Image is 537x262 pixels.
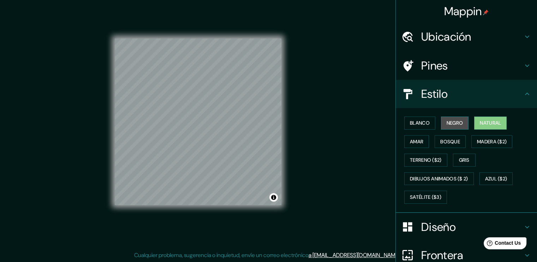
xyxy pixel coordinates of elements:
[115,38,281,205] canvas: Mapa
[471,135,512,148] button: Madera ($2)
[444,4,482,19] font: Mappin
[269,193,278,202] button: Alternar atribución
[474,234,529,254] iframe: Help widget launcher
[396,80,537,108] div: Estilo
[410,119,430,127] font: Blanco
[421,59,523,73] h4: Pines
[134,251,401,260] p: Cualquier problema, sugerencia o inquietud, envíe un correo electrónico .
[440,137,460,146] font: Bosque
[404,191,447,204] button: Satélite ($3)
[410,174,468,183] font: Dibujos animados ($ 2)
[410,156,442,165] font: Terreno ($2)
[421,30,523,44] h4: Ubicación
[309,251,400,259] a: a [EMAIL_ADDRESS][DOMAIN_NAME]
[441,117,469,130] button: Negro
[480,119,501,127] font: Natural
[483,10,489,15] img: pin-icon.png
[474,117,507,130] button: Natural
[404,154,447,167] button: Terreno ($2)
[459,156,470,165] font: Gris
[404,117,435,130] button: Blanco
[421,87,523,101] h4: Estilo
[479,172,513,185] button: Azul ($2)
[410,137,423,146] font: Amar
[404,135,429,148] button: Amar
[410,193,441,202] font: Satélite ($3)
[421,220,523,234] h4: Diseño
[396,52,537,80] div: Pines
[477,137,507,146] font: Madera ($2)
[396,23,537,51] div: Ubicación
[404,172,474,185] button: Dibujos animados ($ 2)
[435,135,466,148] button: Bosque
[485,174,507,183] font: Azul ($2)
[396,213,537,241] div: Diseño
[453,154,476,167] button: Gris
[447,119,463,127] font: Negro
